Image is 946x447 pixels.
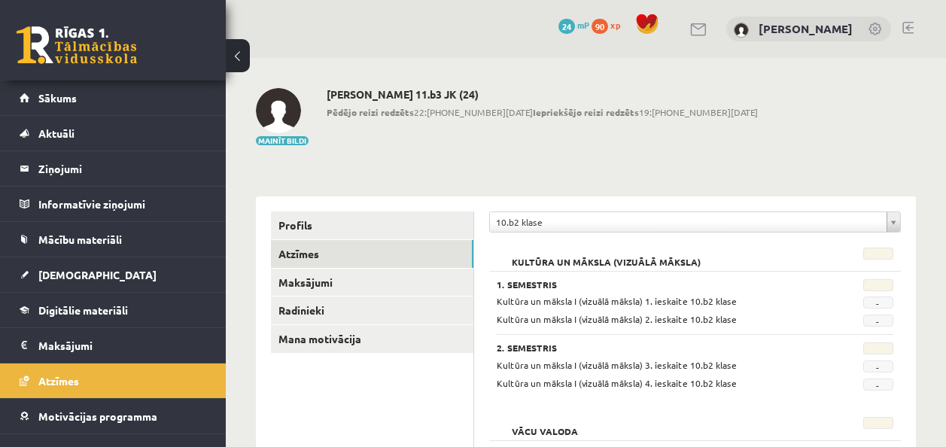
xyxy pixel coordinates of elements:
a: Radinieki [271,296,473,324]
a: 10.b2 klase [490,212,900,232]
a: [DEMOGRAPHIC_DATA] [20,257,207,292]
a: Atzīmes [271,240,473,268]
span: 10.b2 klase [496,212,881,232]
a: Rīgas 1. Tālmācības vidusskola [17,26,137,64]
a: Digitālie materiāli [20,293,207,327]
a: Aktuāli [20,116,207,151]
b: Pēdējo reizi redzēts [327,106,414,118]
a: Atzīmes [20,363,207,398]
button: Mainīt bildi [256,136,309,145]
span: 90 [592,19,608,34]
a: [PERSON_NAME] [759,21,853,36]
span: Kultūra un māksla I (vizuālā māksla) 3. ieskaite 10.b2 klase [497,359,737,371]
span: - [863,296,893,309]
a: Maksājumi [20,328,207,363]
a: Mācību materiāli [20,222,207,257]
a: Ziņojumi [20,151,207,186]
span: - [863,360,893,372]
span: xp [610,19,620,31]
a: Profils [271,211,473,239]
legend: Informatīvie ziņojumi [38,187,207,221]
img: Irēna Staģe [734,23,749,38]
h2: Vācu valoda [497,417,593,432]
h3: 2. Semestris [497,342,823,353]
a: 90 xp [592,19,628,31]
a: 24 mP [558,19,589,31]
a: Sākums [20,81,207,115]
span: Digitālie materiāli [38,303,128,317]
legend: Ziņojumi [38,151,207,186]
span: Kultūra un māksla I (vizuālā māksla) 1. ieskaite 10.b2 klase [497,295,737,307]
span: Kultūra un māksla I (vizuālā māksla) 4. ieskaite 10.b2 klase [497,377,737,389]
span: - [863,379,893,391]
a: Motivācijas programma [20,399,207,433]
span: 24 [558,19,575,34]
span: Motivācijas programma [38,409,157,423]
span: Kultūra un māksla I (vizuālā māksla) 2. ieskaite 10.b2 klase [497,313,737,325]
span: [DEMOGRAPHIC_DATA] [38,268,157,281]
span: Sākums [38,91,77,105]
a: Maksājumi [271,269,473,296]
b: Iepriekšējo reizi redzēts [533,106,639,118]
span: - [863,315,893,327]
span: Aktuāli [38,126,75,140]
legend: Maksājumi [38,328,207,363]
a: Informatīvie ziņojumi [20,187,207,221]
span: 22:[PHONE_NUMBER][DATE] 19:[PHONE_NUMBER][DATE] [327,105,758,119]
img: Irēna Staģe [256,88,301,133]
h2: Kultūra un māksla (vizuālā māksla) [497,248,716,263]
h3: 1. Semestris [497,279,823,290]
span: mP [577,19,589,31]
h2: [PERSON_NAME] 11.b3 JK (24) [327,88,758,101]
span: Atzīmes [38,374,79,388]
a: Mana motivācija [271,325,473,353]
span: Mācību materiāli [38,233,122,246]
